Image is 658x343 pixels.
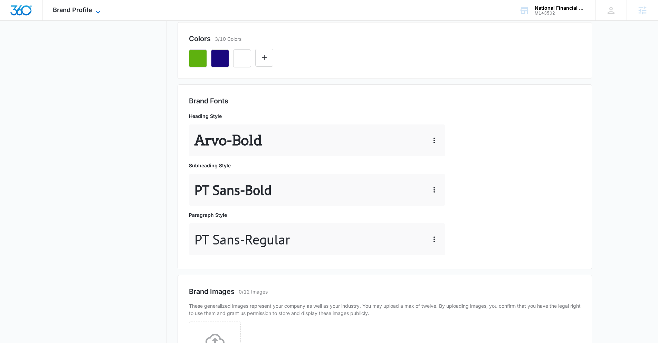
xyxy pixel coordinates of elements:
[239,288,268,295] p: 0/12 Images
[53,6,92,13] span: Brand Profile
[189,302,581,317] p: These generalized images represent your company as well as your industry. You may upload a max of...
[215,35,241,43] p: 3/10 Colors
[189,162,445,169] p: Subheading Style
[189,96,581,106] h2: Brand Fonts
[535,11,585,16] div: account id
[255,49,273,67] button: Edit Color
[189,49,207,67] button: Remove
[233,49,251,67] button: Remove
[211,49,229,67] button: Remove
[189,211,445,219] p: Paragraph Style
[189,112,445,120] p: Heading Style
[535,5,585,11] div: account name
[189,286,235,297] h2: Brand Images
[194,130,262,151] p: Arvo - Bold
[194,179,272,200] p: PT Sans - Bold
[189,34,211,44] h2: Colors
[194,229,290,250] p: PT Sans - Regular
